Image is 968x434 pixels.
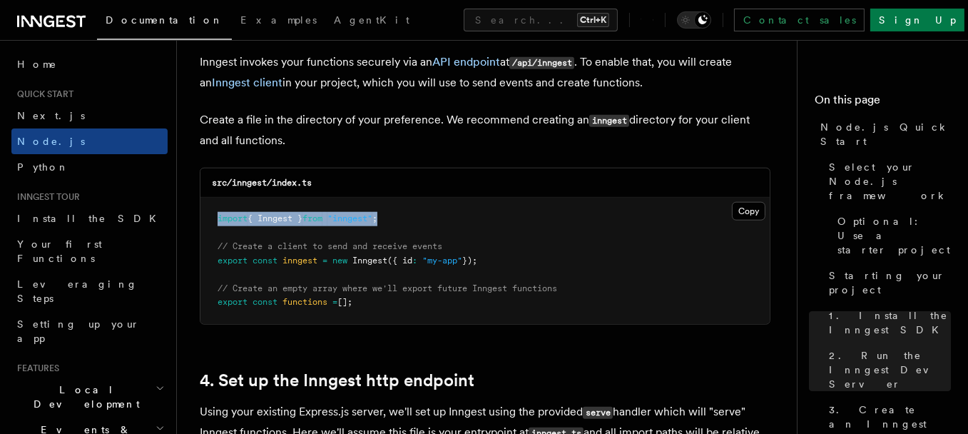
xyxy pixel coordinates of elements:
[829,308,951,337] span: 1. Install the Inngest SDK
[832,208,951,263] a: Optional: Use a starter project
[218,256,248,266] span: export
[509,57,574,69] code: /api/inngest
[218,213,248,223] span: import
[11,363,59,374] span: Features
[282,297,327,307] span: functions
[577,13,609,27] kbd: Ctrl+K
[240,14,317,26] span: Examples
[218,297,248,307] span: export
[282,256,317,266] span: inngest
[11,231,168,271] a: Your first Functions
[200,370,474,390] a: 4. Set up the Inngest http endpoint
[583,407,613,419] code: serve
[11,154,168,180] a: Python
[17,57,57,71] span: Home
[302,213,322,223] span: from
[432,55,500,69] a: API endpoint
[17,318,140,344] span: Setting up your app
[11,51,168,77] a: Home
[337,297,352,307] span: [];
[823,343,951,397] a: 2. Run the Inngest Dev Server
[11,377,168,417] button: Local Development
[820,120,951,148] span: Node.js Quick Start
[815,91,951,114] h4: On this page
[823,303,951,343] a: 1. Install the Inngest SDK
[106,14,223,26] span: Documentation
[422,256,462,266] span: "my-app"
[17,110,85,121] span: Next.js
[829,348,951,391] span: 2. Run the Inngest Dev Server
[462,256,477,266] span: });
[387,256,412,266] span: ({ id
[11,383,156,411] span: Local Development
[464,9,618,31] button: Search...Ctrl+K
[352,256,387,266] span: Inngest
[334,14,409,26] span: AgentKit
[823,154,951,208] a: Select your Node.js framework
[17,278,138,304] span: Leveraging Steps
[327,213,372,223] span: "inngest"
[17,161,69,173] span: Python
[17,238,102,264] span: Your first Functions
[11,271,168,311] a: Leveraging Steps
[218,283,557,293] span: // Create an empty array where we'll export future Inngest functions
[732,202,765,221] button: Copy
[218,241,442,251] span: // Create a client to send and receive events
[325,4,418,39] a: AgentKit
[372,213,377,223] span: ;
[815,114,951,154] a: Node.js Quick Start
[829,268,951,297] span: Starting your project
[17,136,85,147] span: Node.js
[11,191,80,203] span: Inngest tour
[823,263,951,303] a: Starting your project
[11,103,168,128] a: Next.js
[322,256,327,266] span: =
[232,4,325,39] a: Examples
[11,311,168,351] a: Setting up your app
[11,206,168,231] a: Install the SDK
[200,110,770,151] p: Create a file in the directory of your preference. We recommend creating an directory for your cl...
[11,89,73,100] span: Quick start
[589,115,629,127] code: inngest
[248,213,302,223] span: { Inngest }
[412,256,417,266] span: :
[97,4,232,40] a: Documentation
[11,128,168,154] a: Node.js
[332,256,347,266] span: new
[677,11,711,29] button: Toggle dark mode
[253,256,277,266] span: const
[17,213,165,224] span: Install the SDK
[212,178,312,188] code: src/inngest/index.ts
[212,76,282,89] a: Inngest client
[200,52,770,93] p: Inngest invokes your functions securely via an at . To enable that, you will create an in your pr...
[734,9,865,31] a: Contact sales
[253,297,277,307] span: const
[332,297,337,307] span: =
[837,214,951,257] span: Optional: Use a starter project
[870,9,964,31] a: Sign Up
[829,160,951,203] span: Select your Node.js framework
